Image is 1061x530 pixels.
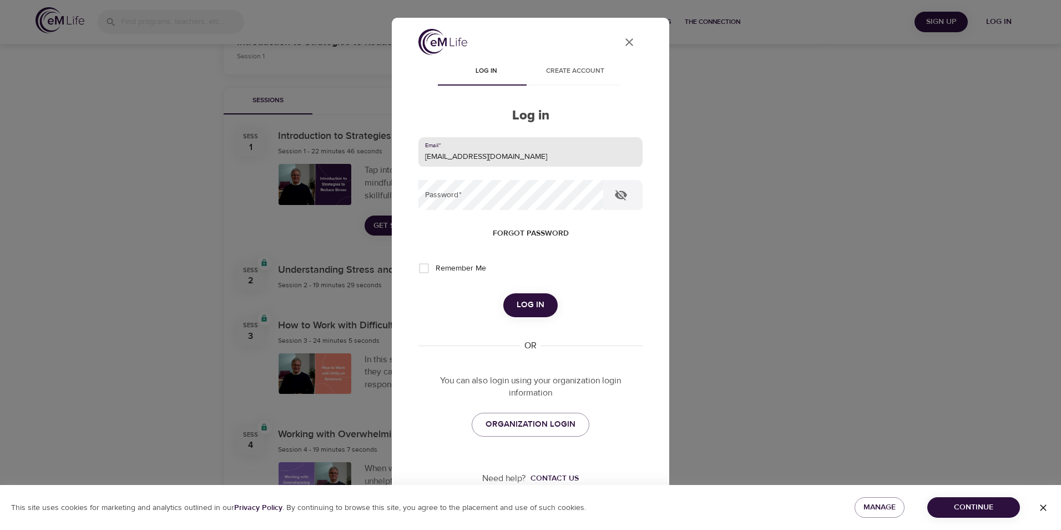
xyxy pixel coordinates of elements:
[503,293,558,317] button: Log in
[493,227,569,241] span: Forgot password
[482,472,526,485] p: Need help?
[537,66,613,77] span: Create account
[448,66,524,77] span: Log in
[936,501,1011,514] span: Continue
[863,501,896,514] span: Manage
[418,374,643,400] p: You can also login using your organization login information
[517,298,544,312] span: Log in
[486,417,575,432] span: ORGANIZATION LOGIN
[520,339,541,352] div: OR
[530,473,579,484] div: Contact us
[234,503,282,513] b: Privacy Policy
[526,473,579,484] a: Contact us
[616,29,643,56] button: close
[436,263,486,274] span: Remember Me
[472,413,589,436] a: ORGANIZATION LOGIN
[418,108,643,124] h2: Log in
[488,223,573,244] button: Forgot password
[418,59,643,86] div: disabled tabs example
[418,29,467,55] img: logo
